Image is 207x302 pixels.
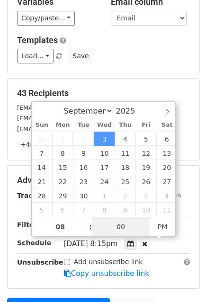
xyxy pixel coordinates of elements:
span: October 10, 2025 [135,203,156,217]
span: September 8, 2025 [52,146,73,160]
input: Minute [92,217,150,236]
a: Templates [17,35,58,45]
span: September 22, 2025 [52,174,73,188]
small: [EMAIL_ADDRESS][DOMAIN_NAME] [17,125,123,133]
span: September 25, 2025 [115,174,135,188]
span: September 7, 2025 [32,146,53,160]
span: October 9, 2025 [115,203,135,217]
span: October 3, 2025 [135,188,156,203]
span: August 31, 2025 [32,132,53,146]
span: September 21, 2025 [32,174,53,188]
span: September 28, 2025 [32,188,53,203]
div: Tiện ích trò chuyện [160,257,207,302]
span: : [89,217,92,236]
span: September 13, 2025 [156,146,177,160]
span: September 24, 2025 [94,174,115,188]
span: September 26, 2025 [135,174,156,188]
button: Save [68,49,93,63]
span: September 12, 2025 [135,146,156,160]
span: Sun [32,122,53,128]
span: September 11, 2025 [115,146,135,160]
span: September 18, 2025 [115,160,135,174]
span: September 14, 2025 [32,160,53,174]
span: [DATE] 8:15pm [64,240,117,248]
span: Tue [73,122,94,128]
span: Sat [156,122,177,128]
a: Copy unsubscribe link [64,269,149,278]
span: September 2, 2025 [73,132,94,146]
span: September 4, 2025 [115,132,135,146]
a: Copy/paste... [17,11,75,26]
strong: Filters [17,221,41,229]
span: Wed [94,122,115,128]
span: September 17, 2025 [94,160,115,174]
span: September 6, 2025 [156,132,177,146]
span: September 20, 2025 [156,160,177,174]
span: September 16, 2025 [73,160,94,174]
span: October 2, 2025 [115,188,135,203]
span: October 6, 2025 [52,203,73,217]
strong: Schedule [17,239,51,247]
span: September 9, 2025 [73,146,94,160]
h5: Advanced [17,175,190,186]
span: September 1, 2025 [52,132,73,146]
span: October 5, 2025 [32,203,53,217]
span: September 3, 2025 [94,132,115,146]
input: Hour [32,217,90,236]
span: October 4, 2025 [156,188,177,203]
small: [EMAIL_ADDRESS][DOMAIN_NAME] [17,115,123,122]
span: October 11, 2025 [156,203,177,217]
span: September 27, 2025 [156,174,177,188]
span: October 8, 2025 [94,203,115,217]
span: September 23, 2025 [73,174,94,188]
iframe: Chat Widget [160,257,207,302]
strong: Unsubscribe [17,258,63,266]
label: Add unsubscribe link [74,257,143,267]
small: [EMAIL_ADDRESS][DOMAIN_NAME] [17,104,123,111]
span: September 10, 2025 [94,146,115,160]
span: Click to toggle [150,217,176,236]
span: September 15, 2025 [52,160,73,174]
span: September 5, 2025 [135,132,156,146]
span: Mon [52,122,73,128]
span: Thu [115,122,135,128]
h5: 43 Recipients [17,88,190,98]
span: September 19, 2025 [135,160,156,174]
span: October 7, 2025 [73,203,94,217]
span: Fri [135,122,156,128]
a: +40 more [17,139,57,151]
a: Load... [17,49,54,63]
input: Year [113,107,147,115]
span: October 1, 2025 [94,188,115,203]
strong: Tracking [17,192,49,199]
span: September 30, 2025 [73,188,94,203]
span: September 29, 2025 [52,188,73,203]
